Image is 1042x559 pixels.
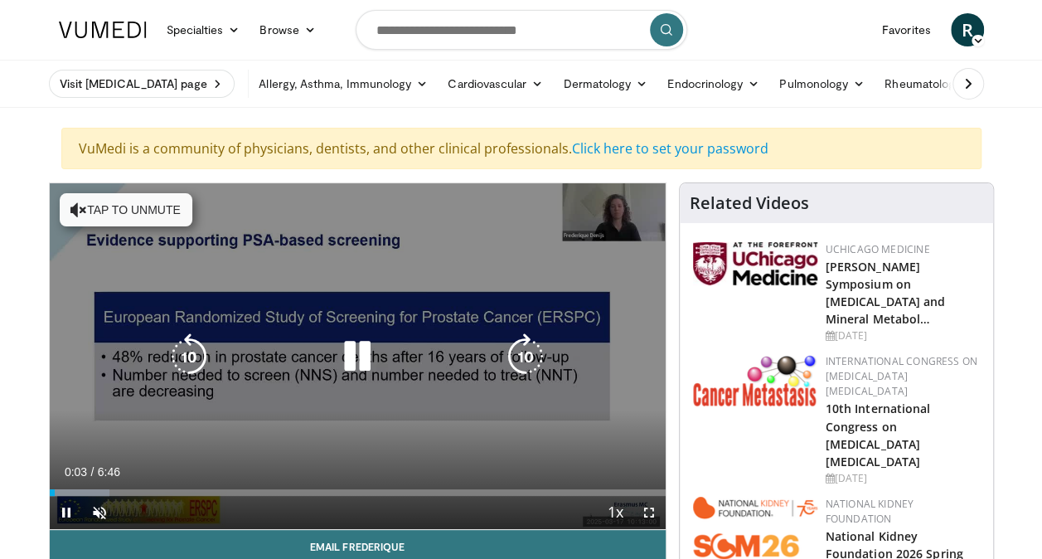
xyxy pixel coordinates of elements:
div: VuMedi is a community of physicians, dentists, and other clinical professionals. [61,128,981,169]
a: Visit [MEDICAL_DATA] page [49,70,235,98]
img: VuMedi Logo [59,22,147,38]
span: 0:03 [65,465,87,479]
button: Playback Rate [599,496,632,529]
a: International Congress on [MEDICAL_DATA] [MEDICAL_DATA] [826,354,977,398]
a: Rheumatology [875,67,987,100]
button: Tap to unmute [60,193,192,226]
a: Pulmonology [769,67,875,100]
a: R [951,13,984,46]
a: [PERSON_NAME] Symposium on [MEDICAL_DATA] and Mineral Metabol… [826,259,946,327]
h4: Related Videos [690,193,809,213]
a: 10th International Congress on [MEDICAL_DATA] [MEDICAL_DATA] [826,401,931,469]
img: 5f87bdfb-7fdf-48f0-85f3-b6bcda6427bf.jpg.150x105_q85_autocrop_double_scale_upscale_version-0.2.jpg [693,242,817,285]
span: 6:46 [98,465,120,479]
button: Unmute [83,496,116,529]
video-js: Video Player [50,183,666,530]
a: National Kidney Foundation [826,497,914,526]
input: Search topics, interventions [356,10,687,50]
a: Favorites [872,13,941,46]
a: Cardiovascular [438,67,553,100]
a: Dermatology [553,67,657,100]
span: / [91,465,95,479]
div: Progress Bar [50,489,666,496]
a: Endocrinology [657,67,769,100]
button: Fullscreen [632,496,666,529]
img: 6ff8bc22-9509-4454-a4f8-ac79dd3b8976.png.150x105_q85_autocrop_double_scale_upscale_version-0.2.png [693,354,817,406]
a: Browse [250,13,326,46]
a: UChicago Medicine [826,242,930,256]
a: Allergy, Asthma, Immunology [249,67,438,100]
button: Pause [50,496,83,529]
div: [DATE] [826,328,980,343]
div: [DATE] [826,471,980,486]
a: Specialties [157,13,250,46]
a: Click here to set your password [572,139,768,158]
